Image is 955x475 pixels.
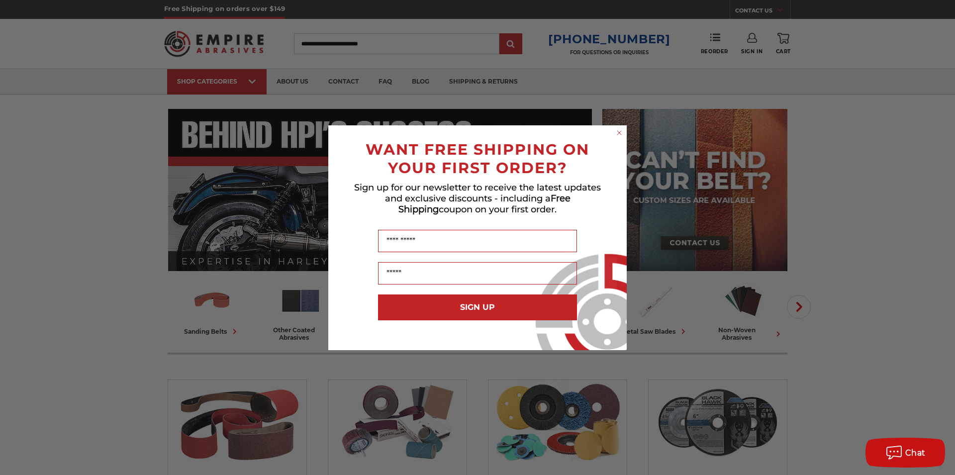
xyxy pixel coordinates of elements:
[366,140,589,177] span: WANT FREE SHIPPING ON YOUR FIRST ORDER?
[865,438,945,468] button: Chat
[378,294,577,320] button: SIGN UP
[378,262,577,285] input: Email
[905,448,926,458] span: Chat
[398,193,571,215] span: Free Shipping
[354,182,601,215] span: Sign up for our newsletter to receive the latest updates and exclusive discounts - including a co...
[614,128,624,138] button: Close dialog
